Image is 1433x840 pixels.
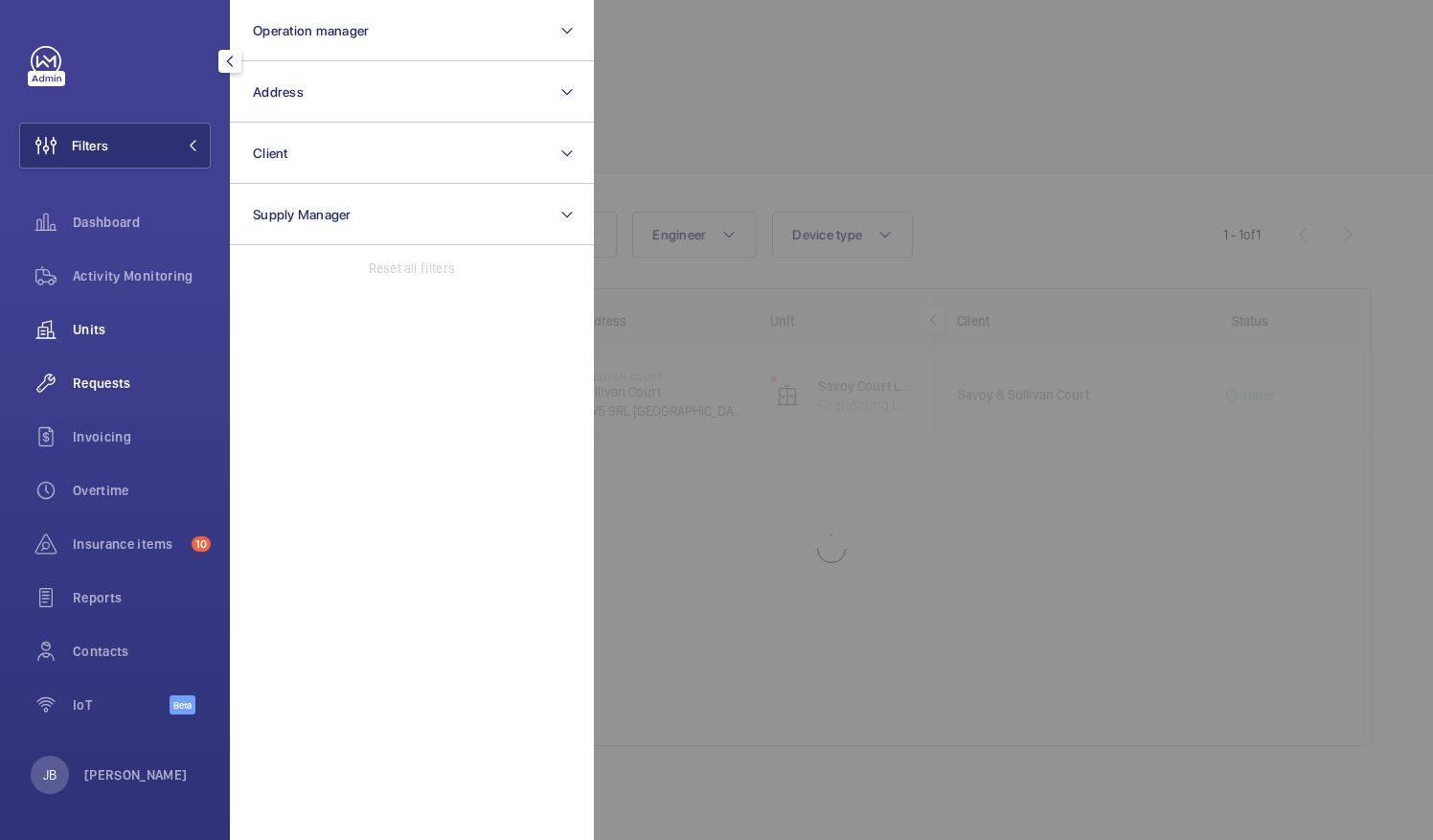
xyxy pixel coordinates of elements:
p: JB [43,765,57,784]
p: [PERSON_NAME] [84,765,188,784]
span: Contacts [73,642,211,661]
span: Activity Monitoring [73,266,211,285]
span: Units [73,320,211,339]
span: Insurance items [73,534,184,554]
span: Filters [72,136,108,155]
span: Overtime [73,481,211,500]
span: Reports [73,588,211,607]
span: 10 [192,536,211,552]
span: Dashboard [73,213,211,232]
button: Filters [19,123,211,169]
span: Requests [73,374,211,393]
span: Invoicing [73,427,211,446]
span: Beta [170,695,195,715]
span: IoT [73,695,170,715]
